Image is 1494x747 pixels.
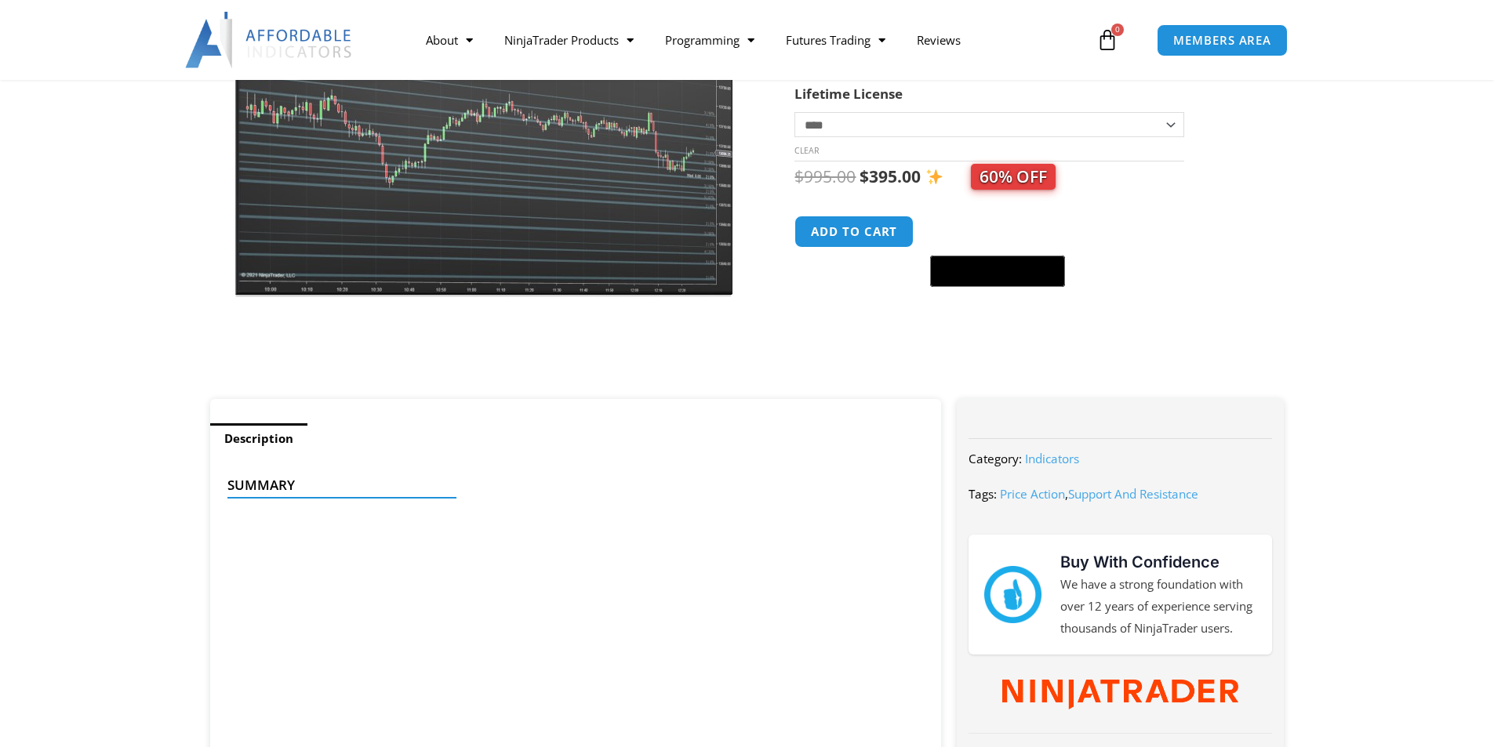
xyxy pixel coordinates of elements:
span: , [1000,486,1198,502]
img: LogoAI | Affordable Indicators – NinjaTrader [185,12,354,68]
iframe: Secure express checkout frame [927,213,1068,251]
a: Reviews [901,22,976,58]
a: Programming [649,22,770,58]
span: Tags: [969,486,997,502]
bdi: 395.00 [860,165,921,187]
bdi: 995.00 [794,165,856,187]
span: 0 [1111,24,1124,36]
nav: Menu [410,22,1092,58]
a: Futures Trading [770,22,901,58]
a: NinjaTrader Products [489,22,649,58]
a: 0 [1073,17,1142,63]
img: ✨ [926,169,943,185]
iframe: PayPal Message 1 [794,296,1252,310]
a: About [410,22,489,58]
button: Buy with GPay [930,256,1065,287]
a: MEMBERS AREA [1157,24,1288,56]
h4: Summary [227,477,912,493]
img: mark thumbs good 43913 | Affordable Indicators – NinjaTrader [984,566,1041,622]
img: NinjaTrader Wordmark color RGB | Affordable Indicators – NinjaTrader [1002,680,1238,709]
a: Support And Resistance [1068,486,1198,502]
a: Description [210,423,307,454]
span: $ [794,165,804,187]
span: 60% OFF [971,164,1056,190]
button: Add to cart [794,216,914,248]
a: Price Action [1000,486,1065,502]
span: $ [860,165,869,187]
span: MEMBERS AREA [1173,34,1271,46]
h3: Buy With Confidence [1060,550,1256,574]
label: Lifetime License [794,85,903,103]
a: Clear options [794,145,819,156]
a: Indicators [1025,451,1079,466]
p: We have a strong foundation with over 12 years of experience serving thousands of NinjaTrader users. [1060,574,1256,640]
span: Category: [969,451,1022,466]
